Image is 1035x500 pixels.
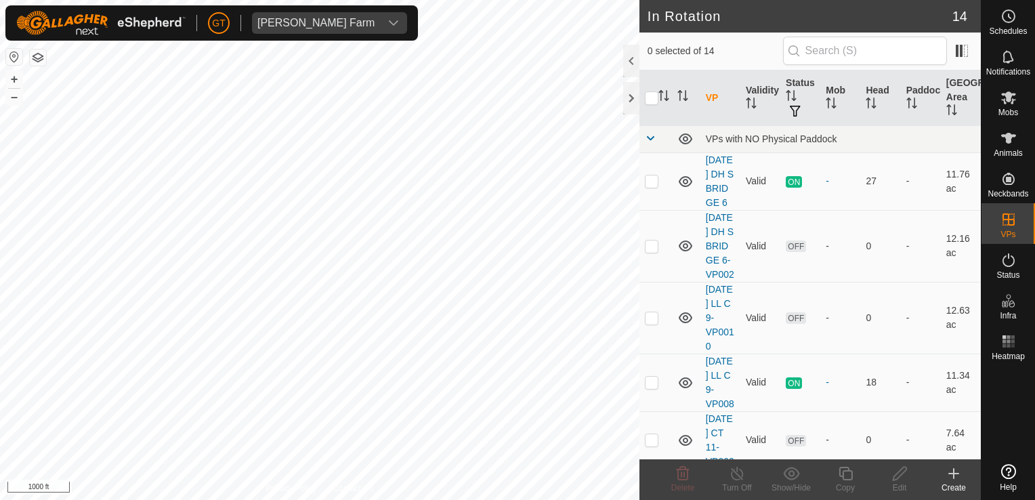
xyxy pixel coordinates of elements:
[212,16,225,30] span: GT
[1000,312,1016,320] span: Infra
[994,149,1023,157] span: Animals
[826,433,855,447] div: -
[1000,483,1017,491] span: Help
[6,49,22,65] button: Reset Map
[740,354,780,411] td: Valid
[706,154,734,208] a: [DATE] DH S BRIDGE 6
[706,284,734,352] a: [DATE] LL C 9-VP0010
[706,133,975,144] div: VPs with NO Physical Paddock
[946,106,957,117] p-sorticon: Activate to sort
[998,108,1018,117] span: Mobs
[818,482,872,494] div: Copy
[786,377,802,389] span: ON
[986,68,1030,76] span: Notifications
[872,482,927,494] div: Edit
[826,375,855,390] div: -
[658,92,669,103] p-sorticon: Activate to sort
[901,411,941,469] td: -
[901,152,941,210] td: -
[706,212,734,280] a: [DATE] DH S BRIDGE 6-VP002
[820,70,860,126] th: Mob
[266,482,317,495] a: Privacy Policy
[826,311,855,325] div: -
[992,352,1025,360] span: Heatmap
[901,282,941,354] td: -
[740,152,780,210] td: Valid
[981,459,1035,497] a: Help
[16,11,186,35] img: Gallagher Logo
[780,70,820,126] th: Status
[860,70,900,126] th: Head
[996,271,1019,279] span: Status
[826,100,837,110] p-sorticon: Activate to sort
[786,92,797,103] p-sorticon: Activate to sort
[677,92,688,103] p-sorticon: Activate to sort
[786,435,806,446] span: OFF
[6,71,22,87] button: +
[764,482,818,494] div: Show/Hide
[941,152,981,210] td: 11.76 ac
[860,210,900,282] td: 0
[941,210,981,282] td: 12.16 ac
[786,241,806,252] span: OFF
[901,70,941,126] th: Paddock
[941,411,981,469] td: 7.64 ac
[783,37,947,65] input: Search (S)
[906,100,917,110] p-sorticon: Activate to sort
[1000,230,1015,238] span: VPs
[333,482,373,495] a: Contact Us
[866,100,876,110] p-sorticon: Activate to sort
[700,70,740,126] th: VP
[952,6,967,26] span: 14
[901,354,941,411] td: -
[989,27,1027,35] span: Schedules
[860,282,900,354] td: 0
[30,49,46,66] button: Map Layers
[826,174,855,188] div: -
[860,152,900,210] td: 27
[740,411,780,469] td: Valid
[380,12,407,34] div: dropdown trigger
[746,100,757,110] p-sorticon: Activate to sort
[826,239,855,253] div: -
[706,356,734,409] a: [DATE] LL C 9-VP008
[740,282,780,354] td: Valid
[786,312,806,324] span: OFF
[706,413,734,467] a: [DATE] CT 11-VP002
[941,282,981,354] td: 12.63 ac
[941,70,981,126] th: [GEOGRAPHIC_DATA] Area
[860,354,900,411] td: 18
[6,89,22,105] button: –
[671,483,695,493] span: Delete
[252,12,380,34] span: Thoren Farm
[860,411,900,469] td: 0
[988,190,1028,198] span: Neckbands
[740,210,780,282] td: Valid
[740,70,780,126] th: Validity
[648,44,783,58] span: 0 selected of 14
[927,482,981,494] div: Create
[710,482,764,494] div: Turn Off
[941,354,981,411] td: 11.34 ac
[901,210,941,282] td: -
[648,8,952,24] h2: In Rotation
[257,18,375,28] div: [PERSON_NAME] Farm
[786,176,802,188] span: ON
